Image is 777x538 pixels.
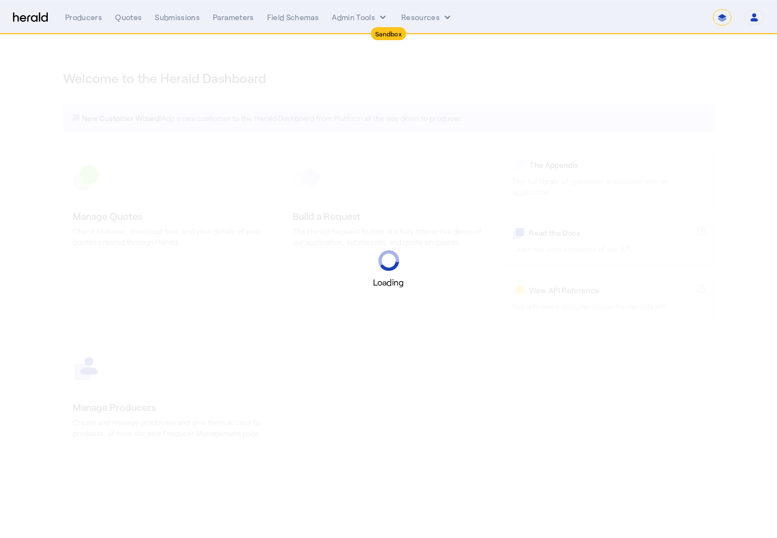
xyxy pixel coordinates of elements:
div: Quotes [115,12,142,23]
button: Resources dropdown menu [401,12,453,23]
div: Submissions [155,12,200,23]
img: Herald Logo [13,12,48,23]
div: Sandbox [371,27,406,40]
div: Field Schemas [267,12,319,23]
div: Parameters [213,12,254,23]
div: Producers [65,12,102,23]
button: internal dropdown menu [332,12,388,23]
